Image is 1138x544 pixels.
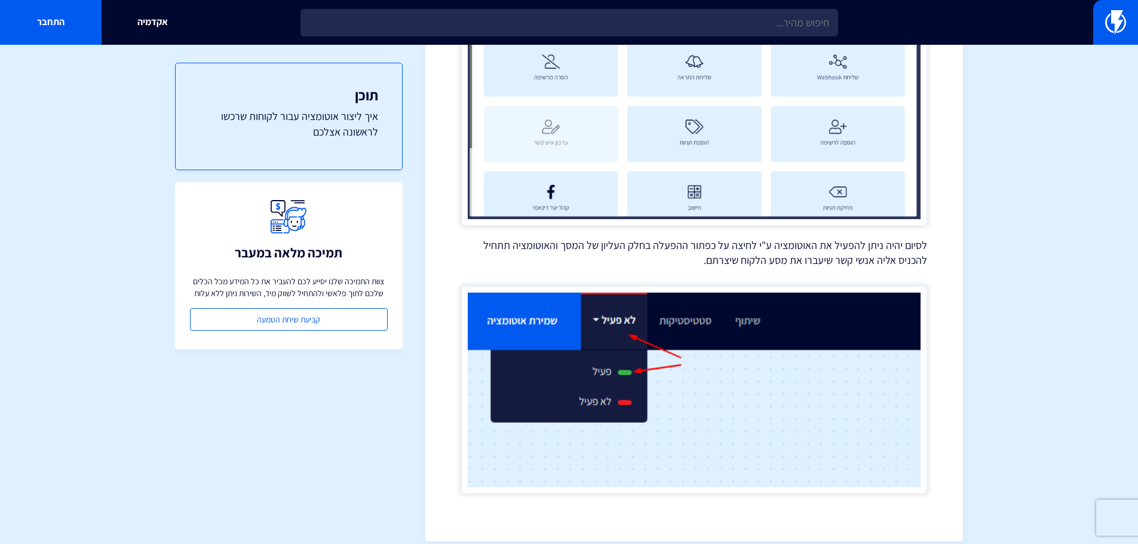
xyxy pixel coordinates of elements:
[190,275,388,299] p: צוות התמיכה שלנו יסייע לכם להעביר את כל המידע מכל הכלים שלכם לתוך פלאשי ולהתחיל לשווק מיד, השירות...
[300,9,838,36] input: חיפוש מהיר...
[200,87,378,103] h3: תוכן
[200,109,378,139] a: איך ליצור אוטומציה עבור לקוחות שרכשו לראשונה אצלכם
[235,245,342,260] h3: תמיכה מלאה במעבר
[461,238,927,268] p: לסיום יהיה ניתן להפעיל את האוטומציה ע"י לחיצה על כפתור ההפעלה בחלק העליון של המסך והאוטומציה תתחי...
[190,308,388,331] a: קביעת שיחת הטמעה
